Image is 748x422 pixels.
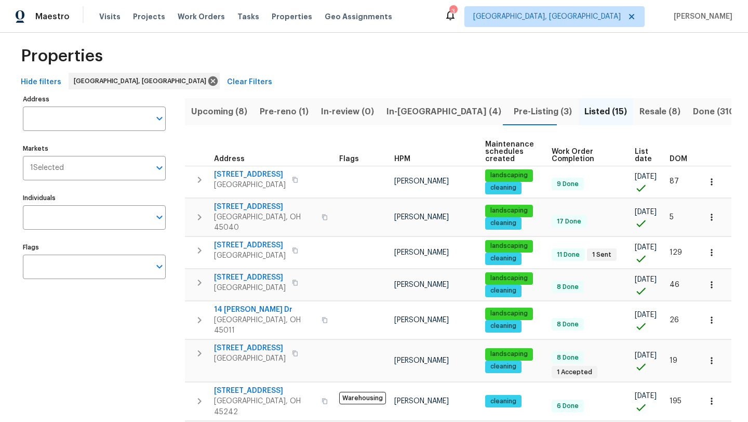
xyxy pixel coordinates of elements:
[35,11,70,22] span: Maestro
[178,11,225,22] span: Work Orders
[214,169,286,180] span: [STREET_ADDRESS]
[394,398,449,405] span: [PERSON_NAME]
[214,283,286,293] span: [GEOGRAPHIC_DATA]
[214,180,286,190] span: [GEOGRAPHIC_DATA]
[386,104,501,119] span: In-[GEOGRAPHIC_DATA] (4)
[394,155,410,163] span: HPM
[23,146,166,152] label: Markets
[693,104,738,119] span: Done (310)
[553,402,583,411] span: 6 Done
[486,242,532,250] span: landscaping
[339,392,386,404] span: Warehousing
[99,11,121,22] span: Visits
[635,352,657,359] span: [DATE]
[635,311,657,319] span: [DATE]
[486,286,520,295] span: cleaning
[635,244,657,251] span: [DATE]
[30,164,64,173] span: 1 Selected
[394,281,449,288] span: [PERSON_NAME]
[17,73,65,92] button: Hide filters
[635,208,657,216] span: [DATE]
[486,397,520,406] span: cleaning
[635,276,657,283] span: [DATE]
[394,178,449,185] span: [PERSON_NAME]
[23,96,166,102] label: Address
[486,362,520,371] span: cleaning
[21,51,103,61] span: Properties
[214,353,286,364] span: [GEOGRAPHIC_DATA]
[553,217,585,226] span: 17 Done
[214,212,315,233] span: [GEOGRAPHIC_DATA], OH 45040
[214,305,315,315] span: 14 [PERSON_NAME] Dr
[21,76,61,89] span: Hide filters
[449,6,457,17] div: 3
[394,249,449,256] span: [PERSON_NAME]
[670,214,674,221] span: 5
[635,392,657,400] span: [DATE]
[486,322,520,331] span: cleaning
[394,357,449,364] span: [PERSON_NAME]
[152,210,167,225] button: Open
[214,250,286,261] span: [GEOGRAPHIC_DATA]
[23,244,166,250] label: Flags
[553,250,584,259] span: 11 Done
[74,76,210,86] span: [GEOGRAPHIC_DATA], [GEOGRAPHIC_DATA]
[670,357,677,364] span: 19
[670,316,679,324] span: 26
[670,281,679,288] span: 46
[670,178,679,185] span: 87
[588,250,616,259] span: 1 Sent
[486,206,532,215] span: landscaping
[670,249,682,256] span: 129
[639,104,680,119] span: Resale (8)
[214,386,315,396] span: [STREET_ADDRESS]
[552,148,617,163] span: Work Order Completion
[223,73,276,92] button: Clear Filters
[670,155,687,163] span: DOM
[133,11,165,22] span: Projects
[514,104,572,119] span: Pre-Listing (3)
[553,368,596,377] span: 1 Accepted
[321,104,374,119] span: In-review (0)
[670,398,682,405] span: 195
[635,173,657,180] span: [DATE]
[485,141,534,163] span: Maintenance schedules created
[214,272,286,283] span: [STREET_ADDRESS]
[237,13,259,20] span: Tasks
[486,219,520,228] span: cleaning
[486,350,532,359] span: landscaping
[394,214,449,221] span: [PERSON_NAME]
[152,111,167,126] button: Open
[23,195,166,201] label: Individuals
[635,148,652,163] span: List date
[152,161,167,175] button: Open
[473,11,621,22] span: [GEOGRAPHIC_DATA], [GEOGRAPHIC_DATA]
[553,283,583,292] span: 8 Done
[260,104,309,119] span: Pre-reno (1)
[486,183,520,192] span: cleaning
[214,343,286,353] span: [STREET_ADDRESS]
[214,155,245,163] span: Address
[214,396,315,417] span: [GEOGRAPHIC_DATA], OH 45242
[325,11,392,22] span: Geo Assignments
[584,104,627,119] span: Listed (15)
[553,180,583,189] span: 9 Done
[486,171,532,180] span: landscaping
[670,11,732,22] span: [PERSON_NAME]
[553,353,583,362] span: 8 Done
[214,315,315,336] span: [GEOGRAPHIC_DATA], OH 45011
[152,259,167,274] button: Open
[191,104,247,119] span: Upcoming (8)
[486,254,520,263] span: cleaning
[214,240,286,250] span: [STREET_ADDRESS]
[486,309,532,318] span: landscaping
[394,316,449,324] span: [PERSON_NAME]
[339,155,359,163] span: Flags
[69,73,220,89] div: [GEOGRAPHIC_DATA], [GEOGRAPHIC_DATA]
[486,274,532,283] span: landscaping
[553,320,583,329] span: 8 Done
[272,11,312,22] span: Properties
[214,202,315,212] span: [STREET_ADDRESS]
[227,76,272,89] span: Clear Filters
